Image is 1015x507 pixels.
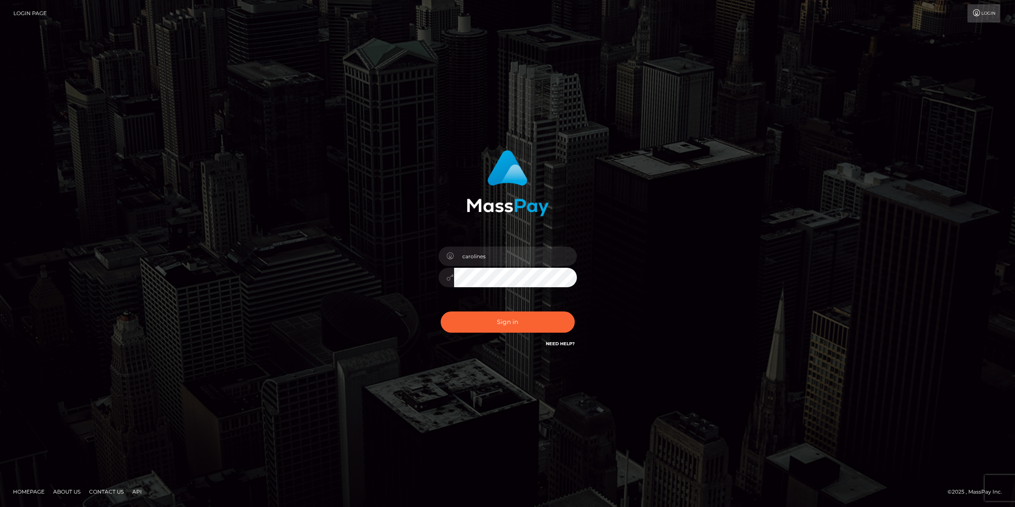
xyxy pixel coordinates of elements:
[129,485,145,498] a: API
[50,485,84,498] a: About Us
[967,4,1000,22] a: Login
[546,341,575,347] a: Need Help?
[454,247,577,266] input: Username...
[86,485,127,498] a: Contact Us
[467,150,549,216] img: MassPay Login
[441,311,575,333] button: Sign in
[10,485,48,498] a: Homepage
[13,4,47,22] a: Login Page
[948,487,1009,497] div: © 2025 , MassPay Inc.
